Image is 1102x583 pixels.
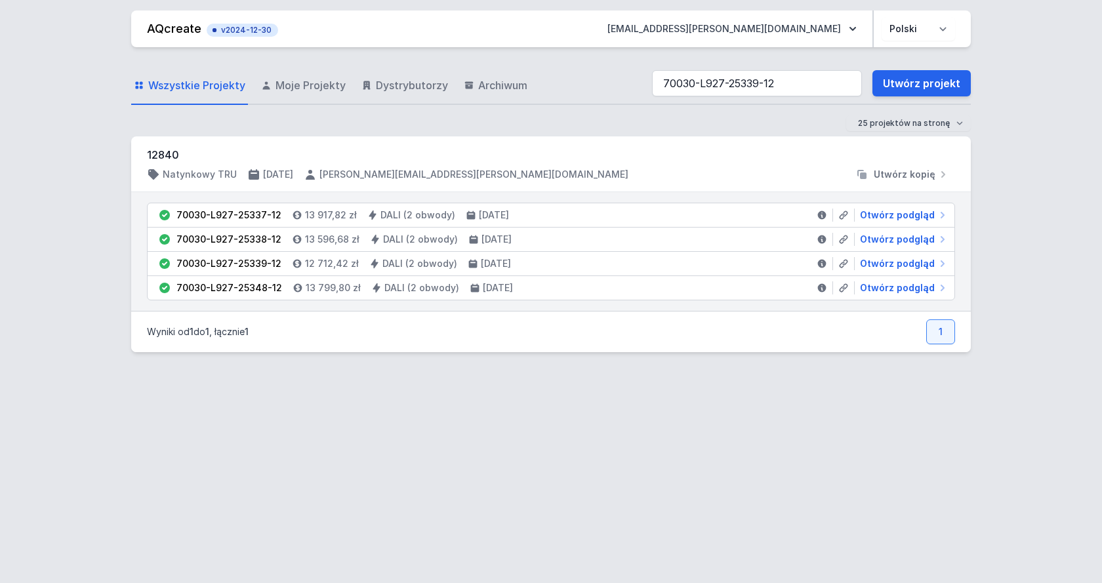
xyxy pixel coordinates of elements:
[860,233,935,246] span: Otwórz podgląd
[597,17,867,41] button: [EMAIL_ADDRESS][PERSON_NAME][DOMAIN_NAME]
[319,168,628,181] h4: [PERSON_NAME][EMAIL_ADDRESS][PERSON_NAME][DOMAIN_NAME]
[207,21,278,37] button: v2024-12-30
[258,67,348,105] a: Moje Projekty
[263,168,293,181] h4: [DATE]
[855,209,949,222] a: Otwórz podgląd
[176,257,281,270] div: 70030-L927-25339-12
[481,233,512,246] h4: [DATE]
[479,209,509,222] h4: [DATE]
[383,233,458,246] h4: DALI (2 obwody)
[874,168,935,181] span: Utwórz kopię
[855,257,949,270] a: Otwórz podgląd
[882,17,955,41] select: Wybierz język
[384,281,459,294] h4: DALI (2 obwody)
[131,67,248,105] a: Wszystkie Projekty
[855,233,949,246] a: Otwórz podgląd
[305,233,359,246] h4: 13 596,68 zł
[305,257,359,270] h4: 12 712,42 zł
[213,25,272,35] span: v2024-12-30
[306,281,361,294] h4: 13 799,80 zł
[483,281,513,294] h4: [DATE]
[190,326,194,337] span: 1
[855,281,949,294] a: Otwórz podgląd
[245,326,249,337] span: 1
[860,281,935,294] span: Otwórz podgląd
[860,209,935,222] span: Otwórz podgląd
[461,67,530,105] a: Archiwum
[147,147,955,163] h3: 12840
[359,67,451,105] a: Dystrybutorzy
[176,233,281,246] div: 70030-L927-25338-12
[163,168,237,181] h4: Natynkowy TRU
[147,22,201,35] a: AQcreate
[176,281,282,294] div: 70030-L927-25348-12
[380,209,455,222] h4: DALI (2 obwody)
[382,257,457,270] h4: DALI (2 obwody)
[176,209,281,222] div: 70030-L927-25337-12
[652,70,862,96] input: Szukaj wśród projektów i wersji...
[147,325,249,338] p: Wyniki od do , łącznie
[926,319,955,344] a: 1
[478,77,527,93] span: Archiwum
[275,77,346,93] span: Moje Projekty
[481,257,511,270] h4: [DATE]
[376,77,448,93] span: Dystrybutorzy
[148,77,245,93] span: Wszystkie Projekty
[850,168,955,181] button: Utwórz kopię
[872,70,971,96] a: Utwórz projekt
[205,326,209,337] span: 1
[305,209,357,222] h4: 13 917,82 zł
[860,257,935,270] span: Otwórz podgląd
